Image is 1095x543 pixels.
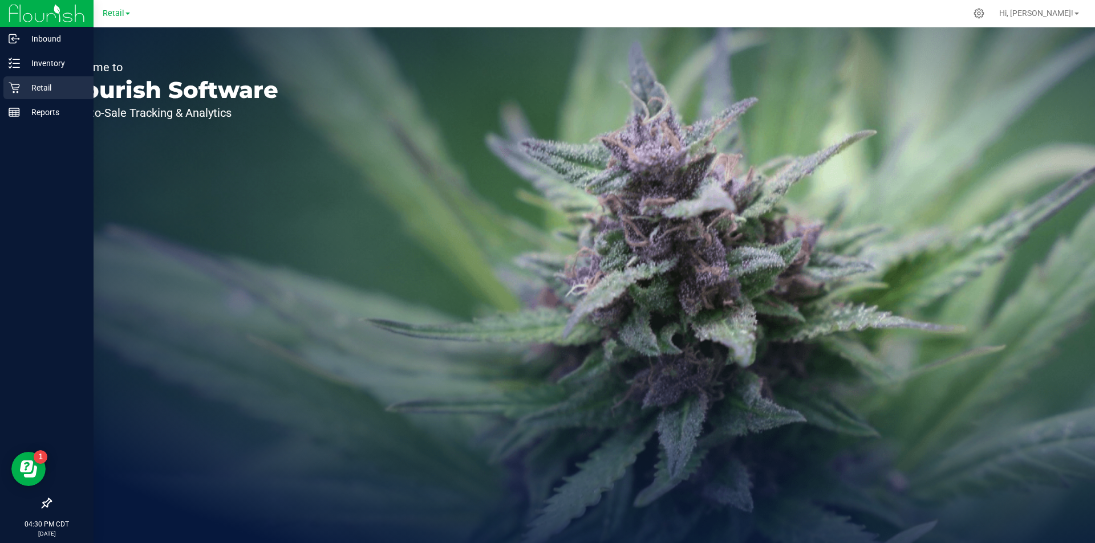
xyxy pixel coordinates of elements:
p: Flourish Software [62,79,278,101]
p: Welcome to [62,62,278,73]
iframe: Resource center [11,452,46,486]
span: Retail [103,9,124,18]
p: 04:30 PM CDT [5,519,88,529]
inline-svg: Inbound [9,33,20,44]
div: Manage settings [972,8,986,19]
p: Reports [20,105,88,119]
iframe: Resource center unread badge [34,450,47,464]
inline-svg: Retail [9,82,20,93]
span: Hi, [PERSON_NAME]! [999,9,1073,18]
p: Seed-to-Sale Tracking & Analytics [62,107,278,119]
p: Inbound [20,32,88,46]
p: Retail [20,81,88,95]
inline-svg: Reports [9,107,20,118]
p: [DATE] [5,529,88,538]
inline-svg: Inventory [9,58,20,69]
p: Inventory [20,56,88,70]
